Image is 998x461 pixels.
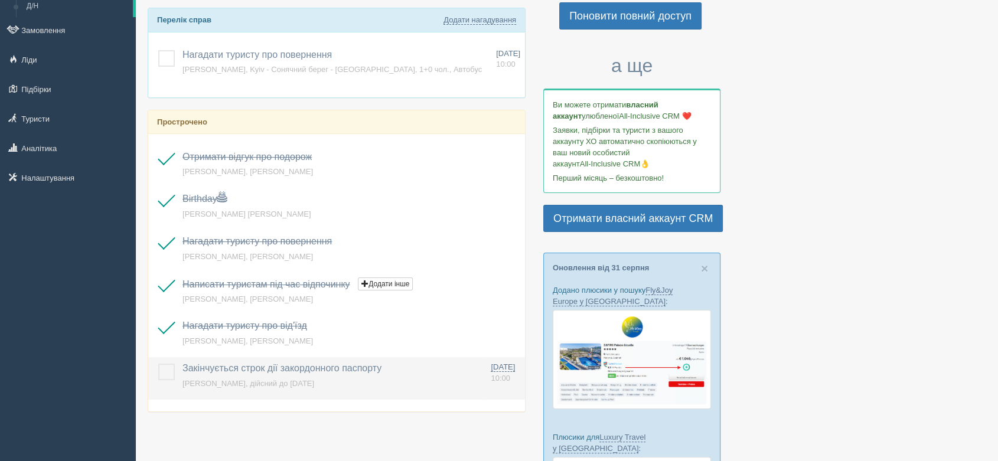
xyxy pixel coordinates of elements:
a: Нагадати туристу про повернення [182,50,332,60]
p: Ви можете отримати улюбленої [553,99,711,122]
a: Написати туристам під час відпочинку [182,279,350,289]
a: [PERSON_NAME], [PERSON_NAME] [182,336,313,345]
b: власний аккаунт [553,100,658,120]
a: Luxury Travel у [GEOGRAPHIC_DATA] [553,433,645,453]
span: × [701,261,708,275]
a: Birthday [182,194,227,204]
p: Плюсики для : [553,431,711,454]
a: Додати нагадування [443,15,516,25]
button: Додати інше [358,277,413,290]
b: Прострочено [157,117,207,126]
a: [DATE] 10:00 [496,48,520,70]
button: Close [701,262,708,274]
span: All-Inclusive CRM ❤️ [619,112,691,120]
a: Отримати відгук про подорож [182,152,312,162]
span: [DATE] [496,49,520,58]
a: Нагадати туристу про від'їзд [182,321,307,331]
a: [PERSON_NAME], [PERSON_NAME] [182,167,313,176]
span: All-Inclusive CRM👌 [580,159,650,168]
span: 10:00 [491,374,510,382]
a: Нагадати туристу про повернення [182,236,332,246]
a: Оновлення від 31 серпня [553,263,649,272]
a: Fly&Joy Europe у [GEOGRAPHIC_DATA] [553,286,673,306]
b: Перелік справ [157,15,211,24]
a: [PERSON_NAME], Kyiv - Сонячний берег - [GEOGRAPHIC_DATA], 1+0 чол., Автобус [182,65,482,74]
a: [PERSON_NAME], [PERSON_NAME] [182,295,313,303]
img: fly-joy-de-proposal-crm-for-travel-agency.png [553,310,711,409]
p: Додано плюсики у пошуку : [553,285,711,307]
a: [PERSON_NAME], [PERSON_NAME] [182,252,313,261]
a: [DATE] 10:00 [491,362,520,384]
p: Заявки, підбірки та туристи з вашого аккаунту ХО автоматично скопіюються у ваш новий особистий ак... [553,125,711,169]
span: [DATE] [491,362,515,372]
a: Поновити повний доступ [559,2,702,30]
a: [PERSON_NAME] [PERSON_NAME] [182,210,311,218]
a: Отримати власний аккаунт CRM [543,205,723,232]
a: [PERSON_NAME], дійсний до [DATE] [182,379,314,388]
a: Закінчується строк дії закордонного паспорту [182,363,381,373]
p: Перший місяць – безкоштовно! [553,172,711,184]
h3: а ще [543,55,720,76]
span: 10:00 [496,60,516,68]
